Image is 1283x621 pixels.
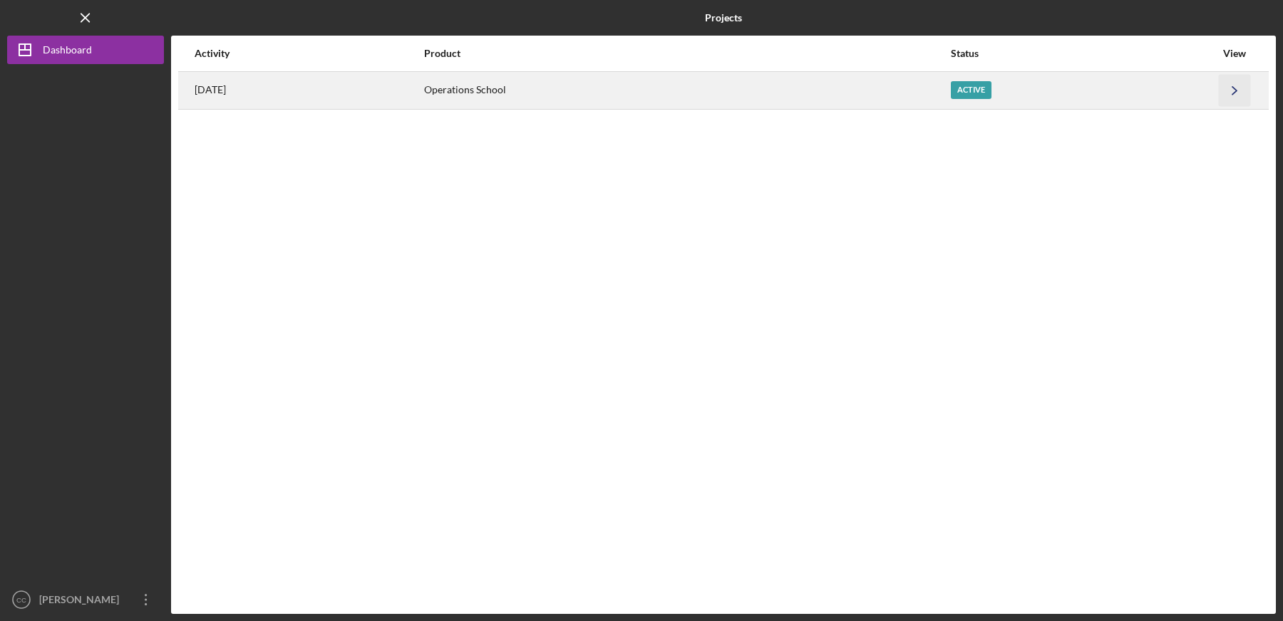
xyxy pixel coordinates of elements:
[705,12,742,24] b: Projects
[424,48,949,59] div: Product
[424,73,949,108] div: Operations School
[951,48,1215,59] div: Status
[43,36,92,68] div: Dashboard
[1217,48,1252,59] div: View
[195,84,226,95] time: 2025-10-09 12:06
[951,81,991,99] div: Active
[7,36,164,64] button: Dashboard
[16,596,26,604] text: CC
[7,585,164,614] button: CC[PERSON_NAME]
[195,48,423,59] div: Activity
[36,585,128,617] div: [PERSON_NAME]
